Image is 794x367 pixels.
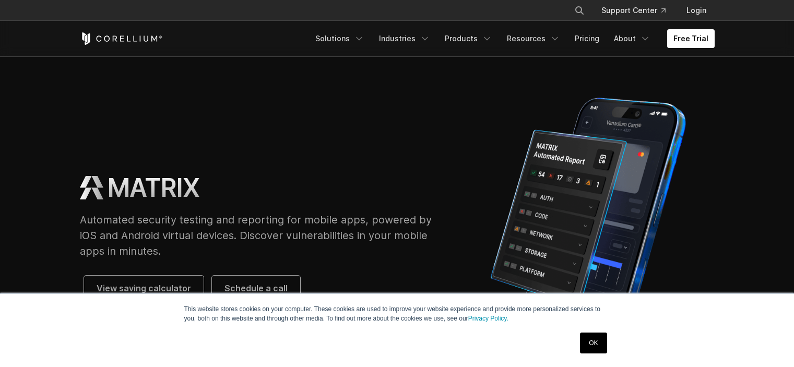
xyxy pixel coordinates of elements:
[373,29,436,48] a: Industries
[80,32,163,45] a: Corellium Home
[468,315,508,322] a: Privacy Policy.
[570,1,589,20] button: Search
[84,276,204,301] a: View saving calculator
[309,29,371,48] a: Solutions
[568,29,606,48] a: Pricing
[667,29,715,48] a: Free Trial
[224,282,288,294] span: Schedule a call
[80,176,103,199] img: MATRIX Logo
[97,282,191,294] span: View saving calculator
[309,29,715,48] div: Navigation Menu
[501,29,566,48] a: Resources
[439,29,499,48] a: Products
[80,212,442,259] p: Automated security testing and reporting for mobile apps, powered by iOS and Android virtual devi...
[562,1,715,20] div: Navigation Menu
[580,333,607,353] a: OK
[212,276,300,301] a: Schedule a call
[108,172,199,204] h1: MATRIX
[678,1,715,20] a: Login
[593,1,674,20] a: Support Center
[184,304,610,323] p: This website stores cookies on your computer. These cookies are used to improve your website expe...
[608,29,657,48] a: About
